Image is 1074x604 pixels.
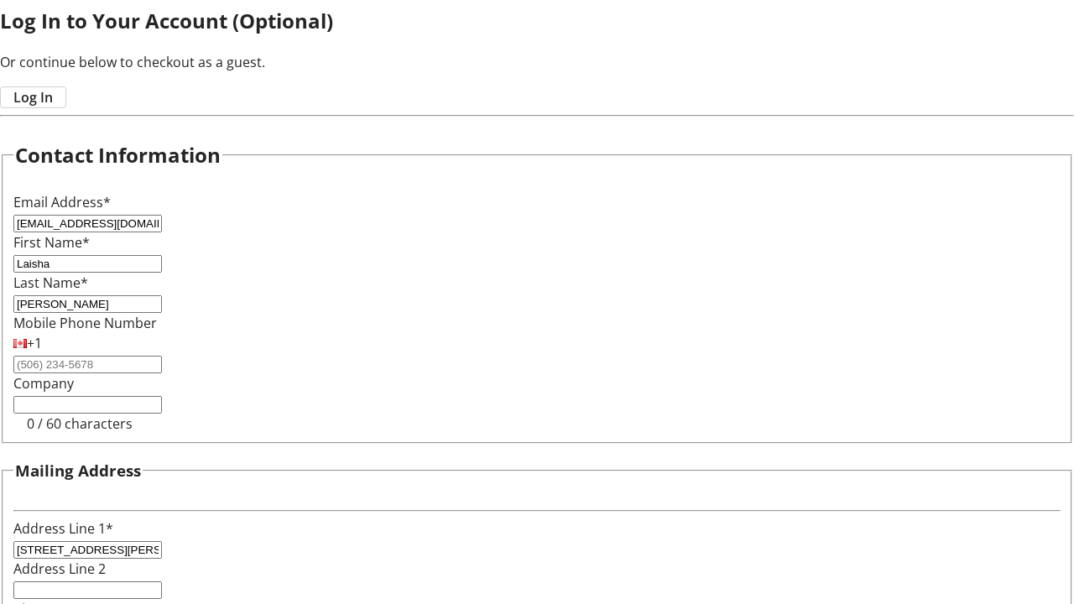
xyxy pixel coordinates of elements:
[13,87,53,107] span: Log In
[15,459,141,482] h3: Mailing Address
[13,560,106,578] label: Address Line 2
[13,519,113,538] label: Address Line 1*
[13,374,74,393] label: Company
[13,193,111,211] label: Email Address*
[27,414,133,433] tr-character-limit: 0 / 60 characters
[13,233,90,252] label: First Name*
[13,541,162,559] input: Address
[13,273,88,292] label: Last Name*
[13,314,157,332] label: Mobile Phone Number
[13,356,162,373] input: (506) 234-5678
[15,140,221,170] h2: Contact Information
